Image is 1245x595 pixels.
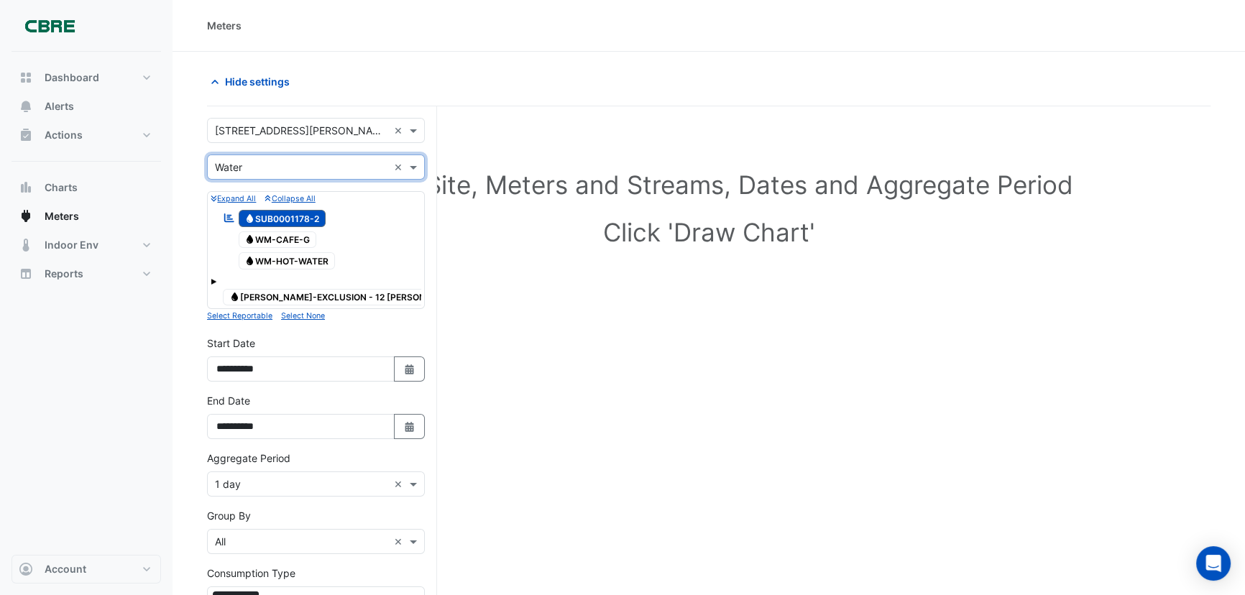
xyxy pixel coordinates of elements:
small: Expand All [211,194,256,203]
app-icon: Charts [19,180,33,195]
button: Alerts [12,92,161,121]
fa-icon: Reportable [223,211,236,223]
span: [PERSON_NAME]-EXCLUSION - 12 [PERSON_NAME] [223,289,466,306]
label: Aggregate Period [207,451,290,466]
button: Reports [12,259,161,288]
span: Meters [45,209,79,223]
fa-icon: Water [229,292,240,303]
span: Clear [394,476,406,492]
button: Dashboard [12,63,161,92]
button: Meters [12,202,161,231]
img: Company Logo [17,11,82,40]
span: Charts [45,180,78,195]
fa-icon: Water [244,255,255,266]
button: Expand All [211,192,256,205]
span: Hide settings [225,74,290,89]
label: Group By [207,508,251,523]
span: SUB0001178-2 [239,210,326,227]
span: WM-HOT-WATER [239,252,336,269]
button: Indoor Env [12,231,161,259]
app-icon: Indoor Env [19,238,33,252]
button: Collapse All [265,192,315,205]
div: Meters [207,18,242,33]
span: Clear [394,160,406,175]
button: Select Reportable [207,309,272,322]
button: Select None [281,309,325,322]
label: End Date [207,393,250,408]
span: Reports [45,267,83,281]
app-icon: Dashboard [19,70,33,85]
span: Clear [394,534,406,549]
small: Select Reportable [207,311,272,320]
small: Select None [281,311,325,320]
span: Dashboard [45,70,99,85]
fa-icon: Water [244,213,255,223]
small: Collapse All [265,194,315,203]
button: Actions [12,121,161,149]
app-icon: Reports [19,267,33,281]
span: Alerts [45,99,74,114]
div: Open Intercom Messenger [1196,546,1231,581]
span: Clear [394,123,406,138]
app-icon: Alerts [19,99,33,114]
label: Consumption Type [207,566,295,581]
h1: Click 'Draw Chart' [230,217,1187,247]
button: Account [12,555,161,584]
button: Charts [12,173,161,202]
fa-icon: Water [244,234,255,245]
fa-icon: Select Date [403,363,416,375]
button: Hide settings [207,69,299,94]
label: Start Date [207,336,255,351]
span: Indoor Env [45,238,98,252]
app-icon: Actions [19,128,33,142]
h1: Select Site, Meters and Streams, Dates and Aggregate Period [230,170,1187,200]
span: Account [45,562,86,576]
app-icon: Meters [19,209,33,223]
span: Actions [45,128,83,142]
fa-icon: Select Date [403,420,416,433]
span: WM-CAFE-G [239,231,317,249]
